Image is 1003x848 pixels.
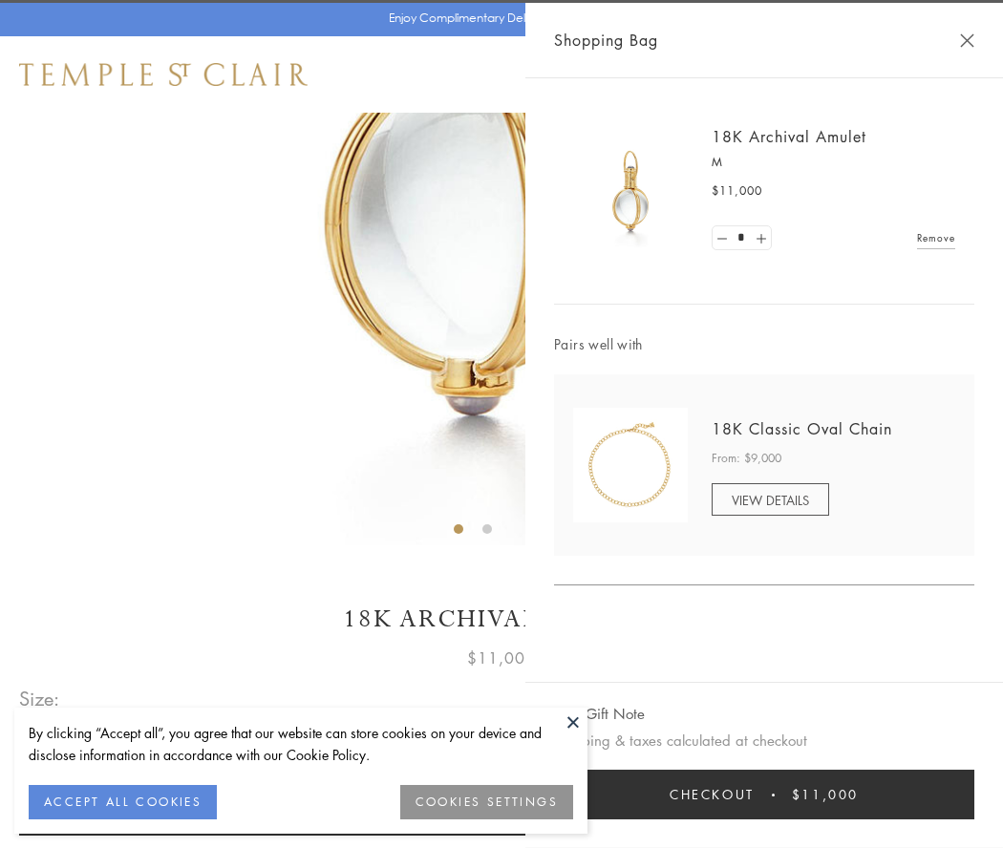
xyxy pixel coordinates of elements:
[19,603,984,636] h1: 18K Archival Amulet
[554,702,645,726] button: Add Gift Note
[29,722,573,766] div: By clicking “Accept all”, you agree that our website can store cookies on your device and disclos...
[712,153,955,172] p: M
[712,418,892,439] a: 18K Classic Oval Chain
[400,785,573,819] button: COOKIES SETTINGS
[467,646,536,670] span: $11,000
[792,784,859,805] span: $11,000
[19,683,61,714] span: Size:
[732,491,809,509] span: VIEW DETAILS
[19,63,308,86] img: Temple St. Clair
[554,28,658,53] span: Shopping Bag
[554,333,974,355] span: Pairs well with
[712,483,829,516] a: VIEW DETAILS
[29,785,217,819] button: ACCEPT ALL COOKIES
[713,226,732,250] a: Set quantity to 0
[573,408,688,522] img: N88865-OV18
[573,134,688,248] img: 18K Archival Amulet
[712,449,781,468] span: From: $9,000
[670,784,755,805] span: Checkout
[712,126,866,147] a: 18K Archival Amulet
[712,181,762,201] span: $11,000
[917,227,955,248] a: Remove
[960,33,974,48] button: Close Shopping Bag
[554,770,974,819] button: Checkout $11,000
[389,9,606,28] p: Enjoy Complimentary Delivery & Returns
[554,729,974,753] p: Shipping & taxes calculated at checkout
[751,226,770,250] a: Set quantity to 2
